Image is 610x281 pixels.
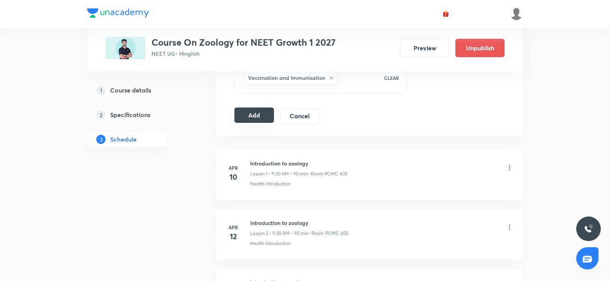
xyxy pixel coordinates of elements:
[250,170,308,177] p: Lesson 1 • 9:30 AM • 90 min
[152,37,336,48] h3: Course On Zoology for NEET Growth 1 2027
[250,159,348,167] h6: Introduction to zoology
[384,74,399,81] p: CLEAR
[584,224,593,233] img: ttu
[110,135,137,144] h5: Schedule
[455,39,504,57] button: Unpublish
[110,86,151,95] h5: Course details
[226,164,241,171] h6: Apr
[96,110,106,119] p: 2
[250,180,291,187] p: Health Introduction
[96,86,106,95] p: 1
[87,8,149,18] img: Company Logo
[152,50,336,58] p: NEET UG • Hinglish
[250,230,308,237] p: Lesson 2 • 9:30 AM • 90 min
[234,107,274,123] button: Add
[106,37,145,59] img: F2F9055F-604C-4819-9E2A-ADEEEA71CA71_plus.png
[248,74,325,82] h6: Vaccination and Immunisation
[250,240,291,247] p: Health Introduction
[226,231,241,242] h4: 12
[280,108,320,124] button: Cancel
[226,171,241,183] h4: 10
[308,230,348,237] p: • Room PCMC 405
[87,8,149,20] a: Company Logo
[442,10,449,17] img: avatar
[400,39,449,57] button: Preview
[87,107,191,122] a: 2Specifications
[510,7,523,20] img: Aarati parsewar
[226,224,241,231] h6: Apr
[308,170,348,177] p: • Room PCMC 405
[440,8,452,20] button: avatar
[250,219,348,227] h6: Introduction to zoology
[87,83,191,98] a: 1Course details
[110,110,150,119] h5: Specifications
[96,135,106,144] p: 3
